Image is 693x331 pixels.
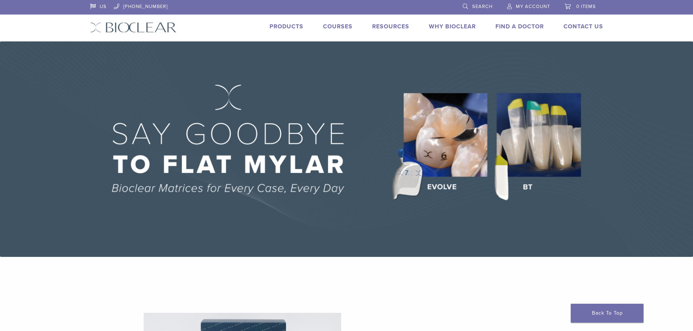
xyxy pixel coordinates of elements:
[576,4,596,9] span: 0 items
[270,23,303,30] a: Products
[372,23,409,30] a: Resources
[495,23,544,30] a: Find A Doctor
[323,23,353,30] a: Courses
[90,22,176,33] img: Bioclear
[563,23,603,30] a: Contact Us
[429,23,476,30] a: Why Bioclear
[516,4,550,9] span: My Account
[571,304,644,323] a: Back To Top
[472,4,493,9] span: Search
